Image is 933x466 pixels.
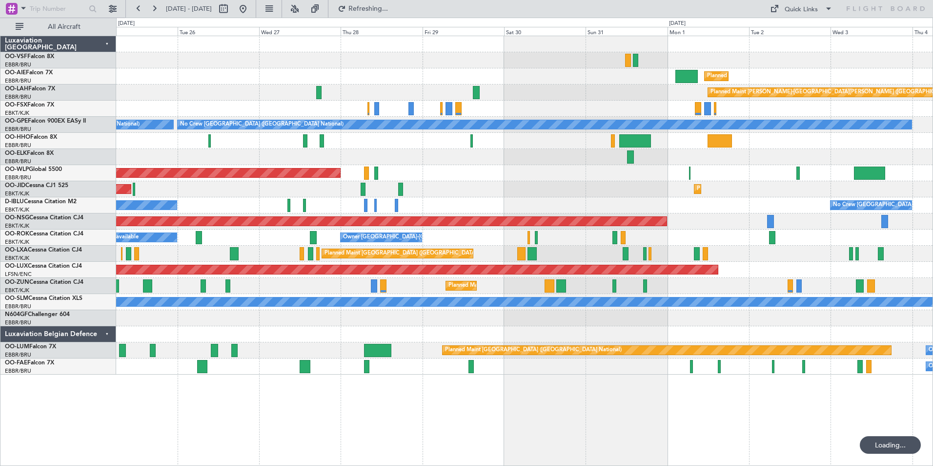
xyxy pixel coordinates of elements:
[5,344,56,350] a: OO-LUMFalcon 7X
[343,230,475,245] div: Owner [GEOGRAPHIC_DATA]-[GEOGRAPHIC_DATA]
[5,167,29,172] span: OO-WLP
[586,27,667,36] div: Sun 31
[5,54,27,60] span: OO-VSF
[178,27,259,36] div: Tue 26
[5,158,31,165] a: EBBR/BRU
[98,230,139,245] div: A/C Unavailable
[5,360,54,366] a: OO-FAEFalcon 7X
[5,312,70,318] a: N604GFChallenger 604
[5,102,54,108] a: OO-FSXFalcon 7X
[707,69,861,84] div: Planned Maint [GEOGRAPHIC_DATA] ([GEOGRAPHIC_DATA])
[5,70,53,76] a: OO-AIEFalcon 7X
[5,312,28,318] span: N604GF
[5,287,29,294] a: EBKT/KJK
[831,27,912,36] div: Wed 3
[5,134,30,140] span: OO-HHO
[5,360,27,366] span: OO-FAE
[5,351,31,359] a: EBBR/BRU
[5,109,29,117] a: EBKT/KJK
[96,27,177,36] div: Mon 25
[5,231,29,237] span: OO-ROK
[259,27,341,36] div: Wed 27
[448,278,562,293] div: Planned Maint Kortrijk-[GEOGRAPHIC_DATA]
[5,254,29,262] a: EBKT/KJK
[697,182,811,196] div: Planned Maint Kortrijk-[GEOGRAPHIC_DATA]
[5,118,86,124] a: OO-GPEFalcon 900EX EASy II
[11,19,106,35] button: All Aircraft
[5,174,31,181] a: EBBR/BRU
[423,27,504,36] div: Fri 29
[5,77,31,85] a: EBBR/BRU
[5,238,29,246] a: EBKT/KJK
[5,118,28,124] span: OO-GPE
[348,5,389,12] span: Refreshing...
[669,20,686,28] div: [DATE]
[5,54,54,60] a: OO-VSFFalcon 8X
[118,20,135,28] div: [DATE]
[5,142,31,149] a: EBBR/BRU
[5,279,83,285] a: OO-ZUNCessna Citation CJ4
[25,23,103,30] span: All Aircraft
[5,271,32,278] a: LFSN/ENC
[5,319,31,326] a: EBBR/BRU
[504,27,586,36] div: Sat 30
[5,199,77,205] a: D-IBLUCessna Citation M2
[5,222,29,230] a: EBKT/KJK
[5,190,29,197] a: EBKT/KJK
[5,126,31,133] a: EBBR/BRU
[5,206,29,213] a: EBKT/KJK
[5,247,28,253] span: OO-LXA
[785,5,818,15] div: Quick Links
[30,1,86,16] input: Trip Number
[5,367,31,375] a: EBBR/BRU
[5,167,62,172] a: OO-WLPGlobal 5500
[5,134,57,140] a: OO-HHOFalcon 8X
[5,86,28,92] span: OO-LAH
[5,231,83,237] a: OO-ROKCessna Citation CJ4
[5,183,68,189] a: OO-JIDCessna CJ1 525
[166,4,212,13] span: [DATE] - [DATE]
[765,1,837,17] button: Quick Links
[325,246,501,261] div: Planned Maint [GEOGRAPHIC_DATA] ([GEOGRAPHIC_DATA] National)
[5,86,55,92] a: OO-LAHFalcon 7X
[5,215,29,221] span: OO-NSG
[5,150,27,156] span: OO-ELK
[5,263,28,269] span: OO-LUX
[5,215,83,221] a: OO-NSGCessna Citation CJ4
[5,183,25,189] span: OO-JID
[749,27,831,36] div: Tue 2
[860,436,921,454] div: Loading...
[333,1,392,17] button: Refreshing...
[5,303,31,310] a: EBBR/BRU
[5,296,28,301] span: OO-SLM
[5,247,82,253] a: OO-LXACessna Citation CJ4
[5,70,26,76] span: OO-AIE
[5,93,31,101] a: EBBR/BRU
[5,102,27,108] span: OO-FSX
[5,296,82,301] a: OO-SLMCessna Citation XLS
[341,27,422,36] div: Thu 28
[5,344,29,350] span: OO-LUM
[668,27,749,36] div: Mon 1
[5,263,82,269] a: OO-LUXCessna Citation CJ4
[5,279,29,285] span: OO-ZUN
[180,117,344,132] div: No Crew [GEOGRAPHIC_DATA] ([GEOGRAPHIC_DATA] National)
[5,150,54,156] a: OO-ELKFalcon 8X
[445,343,622,358] div: Planned Maint [GEOGRAPHIC_DATA] ([GEOGRAPHIC_DATA] National)
[5,61,31,68] a: EBBR/BRU
[5,199,24,205] span: D-IBLU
